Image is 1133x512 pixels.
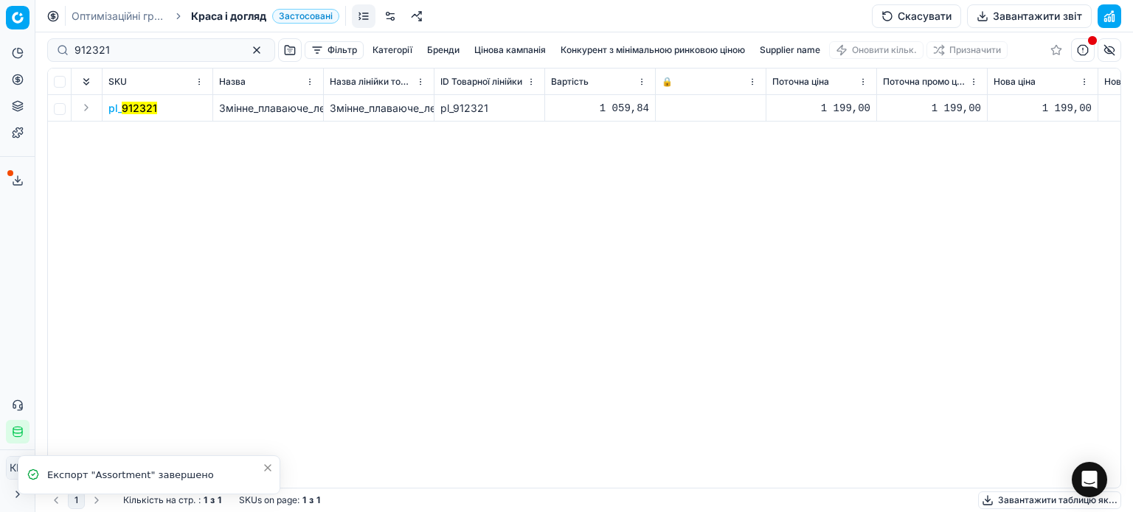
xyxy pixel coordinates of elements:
[219,76,246,88] span: Назва
[108,101,157,116] button: pl_912321
[555,41,751,59] button: Конкурент з мінімальною ринковою ціною
[994,101,1092,116] div: 1 199,00
[7,457,29,479] span: КM
[967,4,1092,28] button: Завантажити звіт
[239,494,299,506] span: SKUs on page :
[551,76,589,88] span: Вартість
[367,41,418,59] button: Категорії
[551,101,649,116] div: 1 059,84
[47,491,105,509] nav: pagination
[77,99,95,116] button: Expand
[88,491,105,509] button: Go to next page
[123,494,195,506] span: Кількість на стр.
[926,41,1008,59] button: Призначити
[305,41,364,59] button: Фільтр
[122,102,157,114] mark: 912321
[6,456,30,480] button: КM
[72,9,166,24] a: Оптимізаційні групи
[302,494,306,506] strong: 1
[883,76,966,88] span: Поточна промо ціна
[108,76,127,88] span: SKU
[47,491,65,509] button: Go to previous page
[662,76,673,88] span: 🔒
[204,494,207,506] strong: 1
[108,101,157,116] span: pl_
[218,494,221,506] strong: 1
[75,43,236,57] input: Пошук по SKU або назві
[872,4,961,28] button: Скасувати
[123,494,221,506] div: :
[191,9,266,24] span: Краса і догляд
[210,494,215,506] strong: з
[772,76,829,88] span: Поточна ціна
[316,494,320,506] strong: 1
[68,491,85,509] button: 1
[47,468,262,483] div: Експорт "Assortment" завершено
[994,76,1036,88] span: Нова ціна
[219,102,485,114] span: Змінне_плаваюче_лезо_Philips_OneBlade_(QP624/50)
[272,9,339,24] span: Застосовані
[440,76,522,88] span: ID Товарної лінійки
[309,494,313,506] strong: з
[330,76,413,88] span: Назва лінійки товарів
[1072,462,1107,497] div: Open Intercom Messenger
[978,491,1121,509] button: Завантажити таблицю як...
[72,9,339,24] nav: breadcrumb
[468,41,552,59] button: Цінова кампанія
[772,101,870,116] div: 1 199,00
[259,459,277,477] button: Close toast
[829,41,924,59] button: Оновити кільк.
[754,41,826,59] button: Supplier name
[77,73,95,91] button: Expand all
[191,9,339,24] span: Краса і доглядЗастосовані
[883,101,981,116] div: 1 199,00
[330,101,428,116] div: Змінне_плаваюче_лезо_Philips_OneBlade_(QP624/50)
[421,41,465,59] button: Бренди
[440,101,538,116] div: pl_912321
